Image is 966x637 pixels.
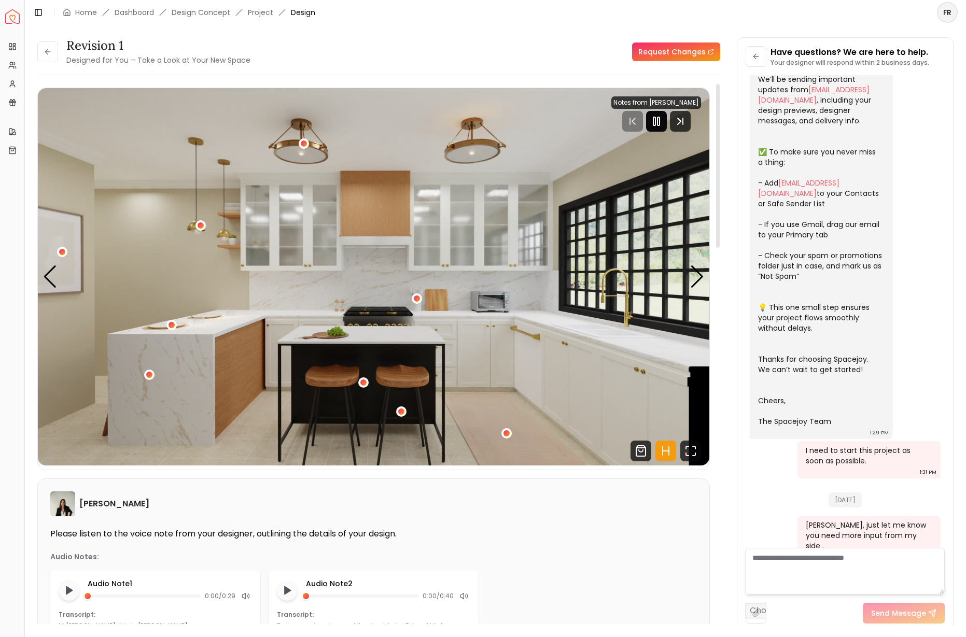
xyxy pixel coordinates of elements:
[680,441,701,461] svg: Fullscreen
[248,7,273,18] a: Project
[423,592,454,600] span: 0:00 / 0:40
[632,43,720,61] a: Request Changes
[38,88,709,465] div: 1 / 6
[771,59,929,67] p: Your designer will respond within 2 business days.
[43,265,57,288] div: Previous slide
[631,441,651,461] svg: Shop Products from this design
[63,7,315,18] nav: breadcrumb
[66,37,250,54] h3: Revision 1
[650,115,663,128] svg: Pause
[277,580,298,601] button: Play audio note
[38,88,709,465] img: Design Render 1
[806,445,930,466] div: I need to start this project as soon as possible.
[458,590,470,602] div: Mute audio
[277,611,470,619] p: Transcript:
[690,265,704,288] div: Next slide
[5,9,20,24] img: Spacejoy Logo
[670,111,691,132] svg: Next Track
[59,580,79,601] button: Play audio note
[937,2,958,23] button: FR
[38,88,709,465] div: Carousel
[291,7,315,18] span: Design
[938,3,957,22] span: FR
[758,84,870,105] a: [EMAIL_ADDRESS][DOMAIN_NAME]
[611,96,701,109] div: Notes from [PERSON_NAME]
[806,520,930,551] div: [PERSON_NAME], just let me know you need more input from my side .
[5,9,20,24] a: Spacejoy
[771,46,929,59] p: Have questions? We are here to help.
[920,467,936,477] div: 1:31 PM
[50,529,697,539] p: Please listen to the voice note from your designer, outlining the details of your design.
[205,592,235,600] span: 0:00 / 0:29
[79,498,149,510] h6: [PERSON_NAME]
[59,611,252,619] p: Transcript:
[75,7,97,18] a: Home
[50,491,75,516] img: Grazia Rodriguez
[870,428,889,438] div: 1:29 PM
[240,590,252,602] div: Mute audio
[655,441,676,461] svg: Hotspots Toggle
[758,178,839,199] a: [EMAIL_ADDRESS][DOMAIN_NAME]
[66,55,250,65] small: Designed for You – Take a Look at Your New Space
[306,578,470,589] p: Audio Note 2
[115,7,154,18] a: Dashboard
[88,578,252,589] p: Audio Note 1
[829,492,862,507] span: [DATE]
[50,551,99,562] p: Audio Notes:
[172,7,230,18] li: Design Concept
